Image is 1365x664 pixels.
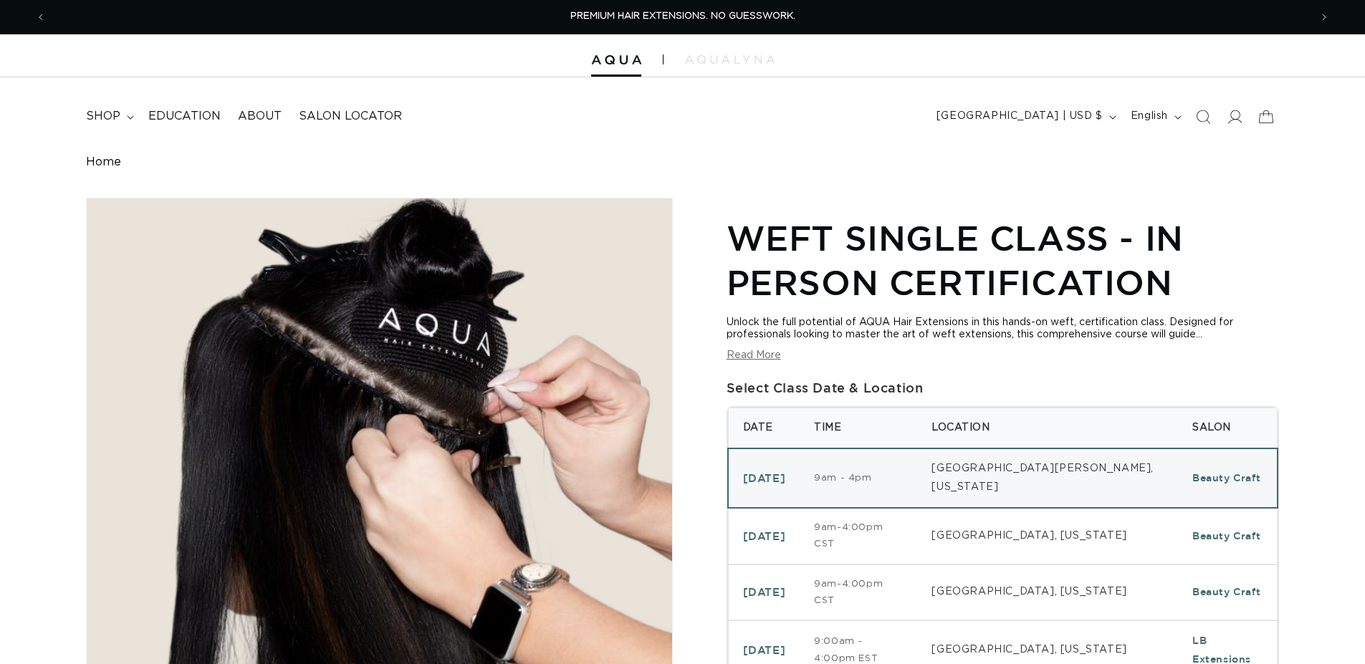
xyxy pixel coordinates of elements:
a: About [229,100,290,133]
a: Home [86,155,121,169]
div: Unlock the full potential of AQUA Hair Extensions in this hands-on weft, certification class. Des... [727,317,1279,341]
span: PREMIUM HAIR EXTENSIONS. NO GUESSWORK. [570,11,795,21]
th: Time [800,408,917,448]
td: [DATE] [728,508,800,564]
td: 9am - 4pm [800,448,917,507]
span: Salon Locator [299,109,402,124]
img: aqualyna.com [685,55,775,64]
td: Beauty Craft [1178,448,1278,507]
span: About [238,109,282,124]
img: Aqua Hair Extensions [591,55,641,65]
th: Salon [1178,408,1278,448]
button: Read More [727,350,781,362]
td: Beauty Craft [1178,564,1278,621]
span: English [1131,109,1168,124]
td: [DATE] [728,564,800,621]
a: Salon Locator [290,100,411,133]
td: [DATE] [728,448,800,507]
span: shop [86,109,120,124]
span: [GEOGRAPHIC_DATA] | USD $ [937,109,1103,124]
nav: breadcrumbs [86,155,1279,169]
td: 9am-4:00pm CST [800,508,917,564]
a: Education [140,100,229,133]
button: English [1122,103,1187,130]
button: [GEOGRAPHIC_DATA] | USD $ [928,103,1122,130]
span: Education [148,109,221,124]
th: Date [728,408,800,448]
div: Select Class Date & Location [727,376,1279,399]
td: 9am-4:00pm CST [800,564,917,621]
td: [GEOGRAPHIC_DATA][PERSON_NAME], [US_STATE] [917,448,1178,507]
summary: Search [1187,101,1219,133]
td: Beauty Craft [1178,508,1278,564]
h1: Weft Single Class - In Person Certification [727,216,1279,305]
button: Next announcement [1308,4,1340,31]
td: [GEOGRAPHIC_DATA], [US_STATE] [917,564,1178,621]
th: Location [917,408,1178,448]
button: Previous announcement [25,4,57,31]
td: [GEOGRAPHIC_DATA], [US_STATE] [917,508,1178,564]
summary: shop [77,100,140,133]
